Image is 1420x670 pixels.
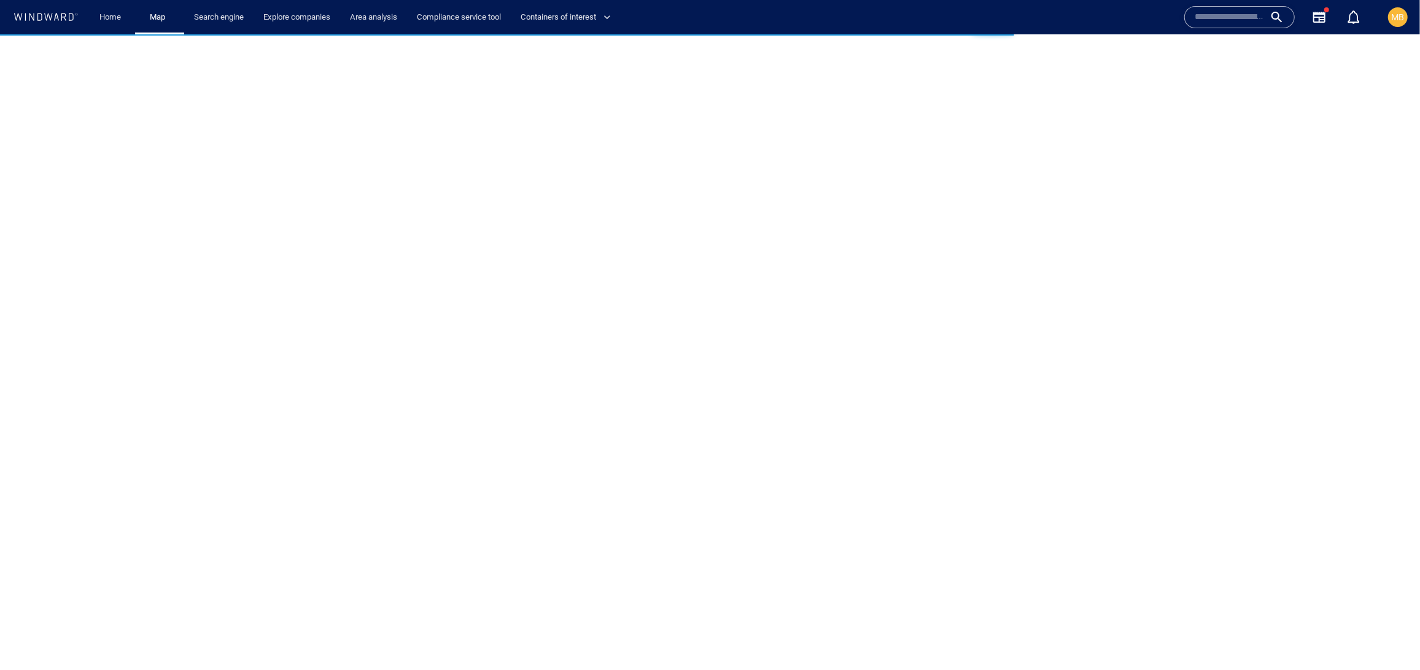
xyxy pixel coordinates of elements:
button: Home [91,7,130,28]
button: Containers of interest [516,7,621,28]
a: Home [95,7,126,28]
button: Map [140,7,179,28]
a: Compliance service tool [412,7,506,28]
button: MB [1386,5,1410,29]
span: Containers of interest [521,10,611,25]
div: Notification center [1346,10,1361,25]
a: Search engine [189,7,249,28]
a: Explore companies [258,7,335,28]
a: Area analysis [345,7,402,28]
span: MB [1392,12,1405,22]
a: Map [145,7,174,28]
